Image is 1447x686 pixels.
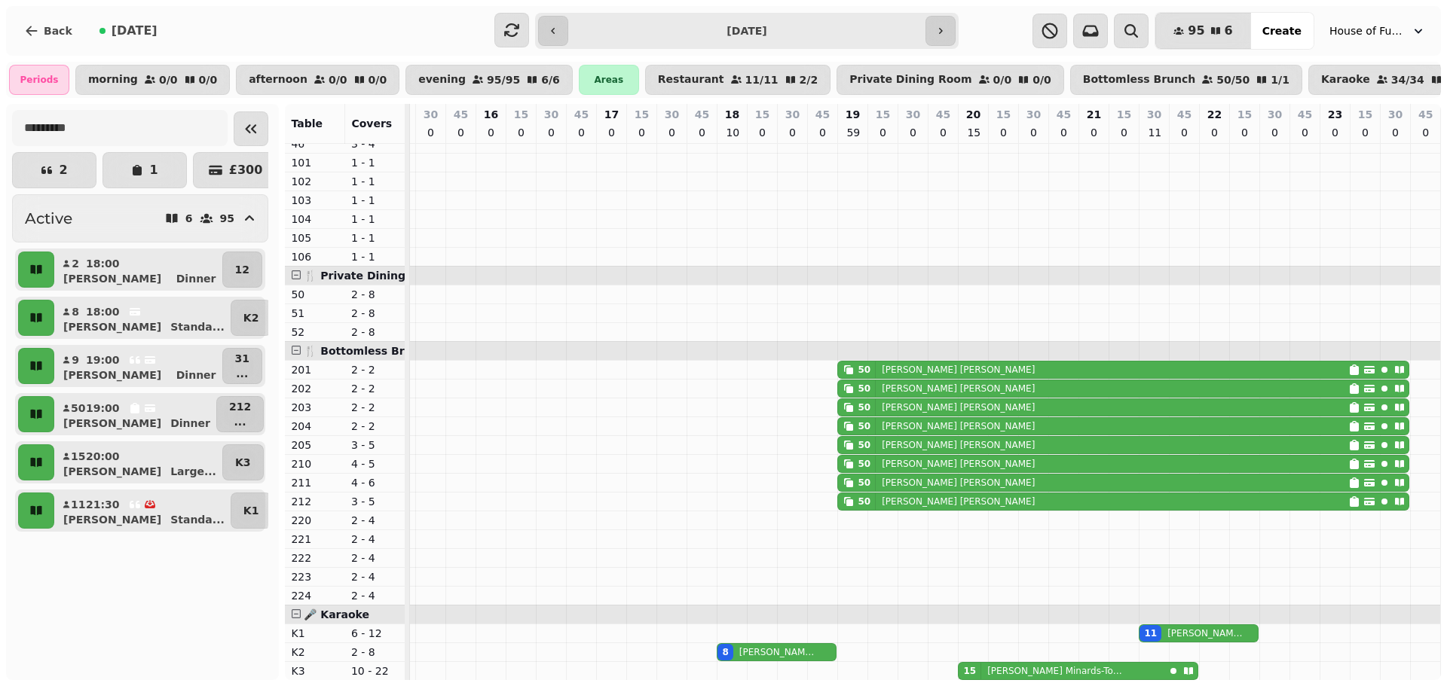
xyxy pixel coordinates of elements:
p: 10 - 22 [351,663,399,678]
p: 210 [291,456,339,471]
p: 15 [1117,107,1131,122]
p: 34 / 34 [1391,75,1424,85]
p: 30 [544,107,558,122]
p: 45 [1177,107,1192,122]
p: 4 - 6 [351,475,399,490]
span: House of Fu Manchester [1329,23,1405,38]
p: [PERSON_NAME] [63,416,161,431]
span: 🎤 Karaoke [304,608,369,620]
p: 95 [220,213,234,224]
p: 15 [1237,107,1252,122]
p: Large ... [170,464,216,479]
p: 46 [291,136,339,151]
p: 0 [605,125,617,140]
p: 17 [604,107,619,122]
p: 4 - 5 [351,456,399,471]
p: K1 [291,626,339,641]
p: 0 [1359,125,1371,140]
p: 20:00 [86,449,120,464]
div: 50 [858,364,870,376]
p: [PERSON_NAME] [PERSON_NAME] [882,420,1035,432]
p: 221 [291,532,339,547]
p: 205 [291,438,339,453]
p: 2 - 4 [351,513,399,528]
p: [PERSON_NAME] [PERSON_NAME] [882,439,1035,451]
p: 30 [906,107,920,122]
p: 0 [485,125,497,140]
p: 0 [635,125,647,140]
p: 0 [1178,125,1190,140]
p: 6 [185,213,193,224]
p: 0 [1238,125,1250,140]
p: 19:00 [86,401,120,416]
p: K3 [235,455,251,470]
p: 0 [1088,125,1100,140]
p: 20 [966,107,980,122]
button: Private Dining Room0/00/0 [837,65,1064,95]
p: 222 [291,550,339,566]
button: £300 [193,152,277,188]
p: 30 [785,107,800,122]
p: 1 - 1 [351,193,399,208]
p: 0 / 0 [159,75,178,85]
p: 0 [1389,125,1401,140]
p: 52 [291,325,339,340]
button: K2 [231,300,272,336]
p: [PERSON_NAME] [PERSON_NAME] [882,364,1035,376]
p: 106 [291,249,339,264]
p: K1 [243,503,259,518]
p: [PERSON_NAME] [63,271,161,286]
div: 15 [963,665,976,677]
button: House of Fu Manchester [1320,17,1435,44]
p: 0 [997,125,1009,140]
p: 2 / 2 [800,75,818,85]
p: 15 [967,125,979,140]
p: 50 [291,287,339,302]
p: 50 [71,401,80,416]
p: 23 [1328,107,1342,122]
p: 0 [515,125,527,140]
p: [PERSON_NAME] Minards-Tonge [987,665,1125,677]
p: 0 [937,125,949,140]
p: 224 [291,588,339,603]
p: 30 [1388,107,1403,122]
p: 22 [1207,107,1222,122]
button: Collapse sidebar [234,111,268,146]
span: Covers [351,117,392,130]
div: Areas [579,65,639,95]
p: 2 - 4 [351,550,399,566]
p: [PERSON_NAME] [63,319,161,334]
button: 5019:00[PERSON_NAME]Dinner [57,396,213,432]
p: 1 - 1 [351,230,399,245]
p: 2 - 4 [351,569,399,584]
div: 11 [1144,627,1157,639]
p: 0 / 0 [993,75,1012,85]
p: K3 [291,663,339,678]
p: [PERSON_NAME] [63,464,161,479]
p: ... [229,414,251,429]
p: 0 [545,125,557,140]
p: 101 [291,155,339,170]
p: 11 / 11 [745,75,779,85]
p: [PERSON_NAME] [63,367,161,383]
p: 19 [846,107,860,122]
p: 2 - 4 [351,532,399,547]
div: 50 [858,439,870,451]
p: 0 [1118,125,1130,140]
p: 12 [235,262,249,277]
p: 104 [291,212,339,227]
p: 11 [71,497,80,512]
button: Bottomless Brunch50/501/1 [1070,65,1302,95]
p: 30 [1147,107,1161,122]
p: 0 [786,125,798,140]
p: 10 [726,125,738,140]
button: morning0/00/0 [75,65,230,95]
p: 105 [291,230,339,245]
p: 45 [1298,107,1312,122]
p: 1 - 1 [351,155,399,170]
p: 2 - 2 [351,400,399,415]
p: 212 [229,399,251,414]
p: 0 [907,125,919,140]
button: Active695 [12,194,268,242]
p: Dinner [176,367,216,383]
